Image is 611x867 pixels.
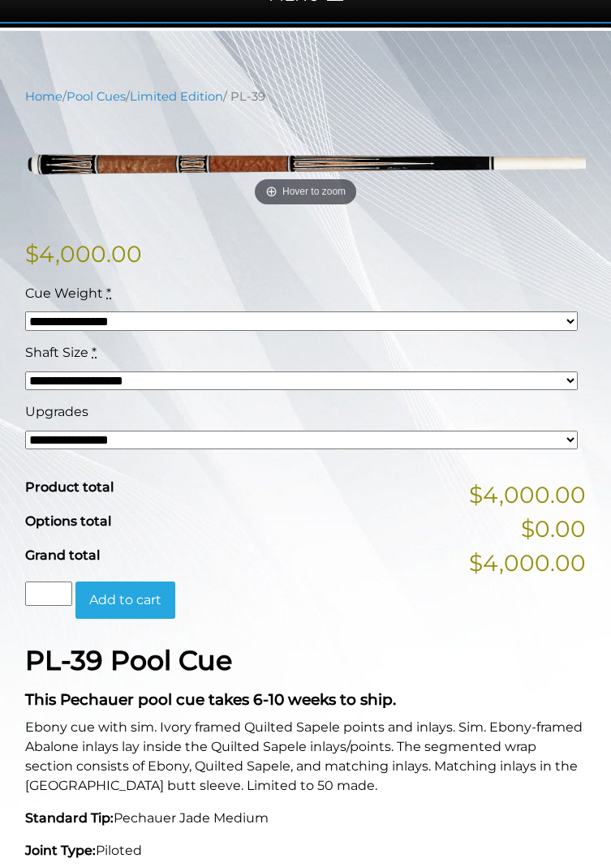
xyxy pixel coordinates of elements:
strong: This Pechauer pool cue takes 6-10 weeks to ship. [25,690,396,709]
a: Limited Edition [130,89,223,104]
a: Pool Cues [67,89,126,104]
abbr: required [92,345,97,360]
span: Shaft Size [25,345,88,360]
input: Product quantity [25,582,72,606]
span: $4,000.00 [469,478,586,512]
span: Options total [25,513,111,529]
span: Product total [25,479,114,495]
abbr: required [106,285,111,301]
strong: PL-39 Pool Cue [25,644,232,676]
nav: Breadcrumb [25,88,586,105]
button: Add to cart [75,582,175,619]
img: pl-39.png [25,118,586,211]
a: Home [25,89,62,104]
strong: Joint Type: [25,843,96,858]
span: Grand total [25,547,100,563]
span: $4,000.00 [469,546,586,580]
strong: Standard Tip: [25,810,114,826]
p: Piloted [25,841,586,861]
span: $ [25,240,39,268]
a: Hover to zoom [25,118,586,211]
span: Upgrades [25,404,88,419]
bdi: 4,000.00 [25,240,142,268]
p: Pechauer Jade Medium [25,809,586,828]
span: $0.00 [521,512,586,546]
p: Ebony cue with sim. Ivory framed Quilted Sapele points and inlays. Sim. Ebony-framed Abalone inla... [25,718,586,796]
span: Cue Weight [25,285,103,301]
